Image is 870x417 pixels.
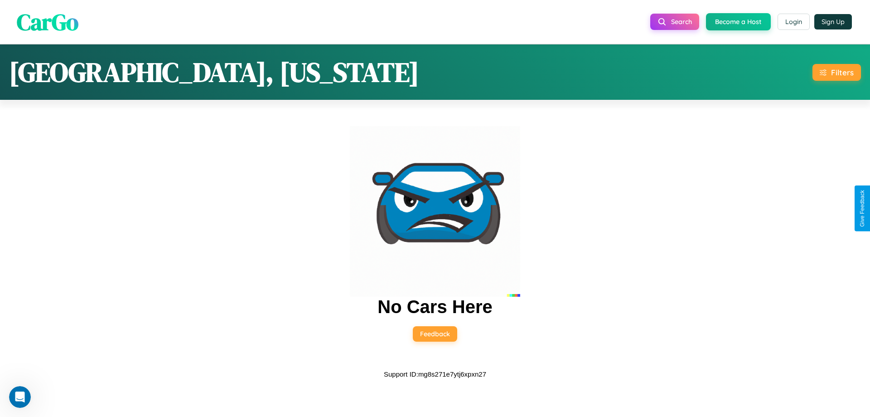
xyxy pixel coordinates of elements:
span: Search [671,18,692,26]
button: Filters [812,64,861,81]
h2: No Cars Here [377,297,492,317]
button: Login [778,14,810,30]
img: car [350,126,520,297]
button: Feedback [413,326,457,342]
iframe: Intercom live chat [9,386,31,408]
div: Filters [831,68,854,77]
span: CarGo [17,6,78,37]
h1: [GEOGRAPHIC_DATA], [US_STATE] [9,54,419,91]
div: Give Feedback [859,190,865,227]
button: Search [650,14,699,30]
button: Become a Host [706,13,771,30]
button: Sign Up [814,14,852,29]
p: Support ID: mg8s271e7ytj6xpxn27 [384,368,486,380]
